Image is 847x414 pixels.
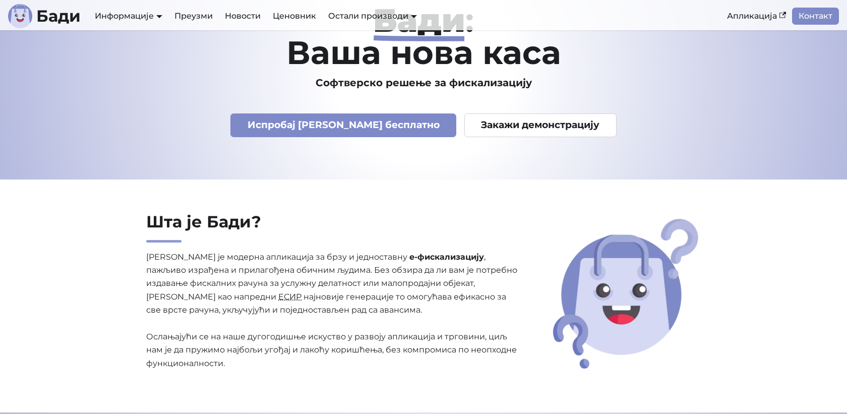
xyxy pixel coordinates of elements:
[278,292,301,302] abbr: Електронски систем за издавање рачуна
[219,8,267,25] a: Новости
[8,4,81,28] a: ЛогоБади
[409,252,484,262] strong: е-фискализацију
[8,4,32,28] img: Лого
[95,11,162,21] a: Информације
[267,8,322,25] a: Ценовник
[230,113,456,137] a: Испробај [PERSON_NAME] бесплатно
[36,8,81,24] b: Бади
[328,11,417,21] a: Остали производи
[146,251,518,371] p: [PERSON_NAME] је модерна апликација за брзу и једноставну , пажљиво израђена и прилагођена обични...
[168,8,219,25] a: Преузми
[792,8,839,25] a: Контакт
[146,212,518,243] h2: Шта је Бади?
[464,113,617,137] a: Закажи демонстрацију
[721,8,792,25] a: Апликација
[99,77,748,89] h3: Софтверско решење за фискализацију
[550,215,702,372] img: Шта је Бади?
[99,4,748,69] h1: : Ваша нова каса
